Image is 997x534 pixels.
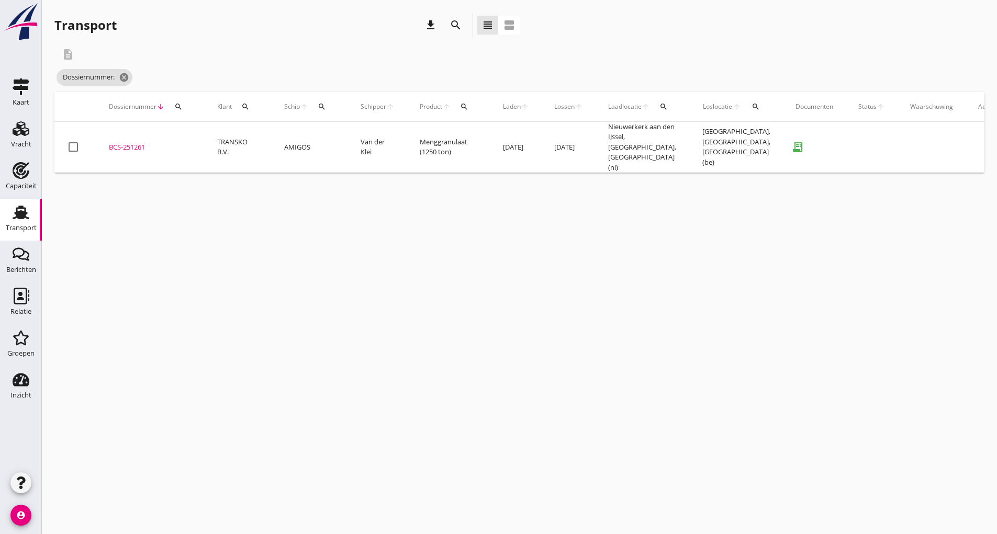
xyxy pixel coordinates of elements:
[205,122,272,173] td: TRANSKO B.V.
[752,103,760,111] i: search
[300,103,308,111] i: arrow_upward
[119,72,129,83] i: cancel
[13,99,29,106] div: Kaart
[733,103,742,111] i: arrow_upward
[217,94,259,119] div: Klant
[10,392,31,399] div: Inzicht
[877,103,885,111] i: arrow_upward
[702,102,733,111] span: Loslocatie
[318,103,326,111] i: search
[796,102,833,111] div: Documenten
[348,122,407,173] td: Van der Klei
[481,19,494,31] i: view_headline
[386,103,395,111] i: arrow_upward
[109,102,156,111] span: Dossiernummer
[54,17,117,33] div: Transport
[490,122,542,173] td: [DATE]
[642,103,650,111] i: arrow_upward
[787,137,808,157] i: receipt_long
[156,103,165,111] i: arrow_downward
[10,308,31,315] div: Relatie
[608,102,642,111] span: Laadlocatie
[503,19,516,31] i: view_agenda
[361,102,386,111] span: Schipper
[6,183,37,189] div: Capaciteit
[858,102,877,111] span: Status
[460,103,468,111] i: search
[542,122,596,173] td: [DATE]
[659,103,668,111] i: search
[420,102,442,111] span: Product
[521,103,529,111] i: arrow_upward
[407,122,490,173] td: Menggranulaat (1250 ton)
[57,69,132,86] span: Dossiernummer:
[284,102,300,111] span: Schip
[575,103,583,111] i: arrow_upward
[690,122,783,173] td: [GEOGRAPHIC_DATA], [GEOGRAPHIC_DATA], [GEOGRAPHIC_DATA] (be)
[174,103,183,111] i: search
[910,102,953,111] div: Waarschuwing
[10,505,31,526] i: account_circle
[450,19,462,31] i: search
[503,102,521,111] span: Laden
[6,224,37,231] div: Transport
[241,103,250,111] i: search
[272,122,348,173] td: AMIGOS
[424,19,437,31] i: download
[442,103,451,111] i: arrow_upward
[596,122,690,173] td: Nieuwerkerk aan den IJssel, [GEOGRAPHIC_DATA], [GEOGRAPHIC_DATA] (nl)
[2,3,40,41] img: logo-small.a267ee39.svg
[11,141,31,147] div: Vracht
[109,142,192,153] div: BCS-251261
[7,350,35,357] div: Groepen
[554,102,575,111] span: Lossen
[6,266,36,273] div: Berichten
